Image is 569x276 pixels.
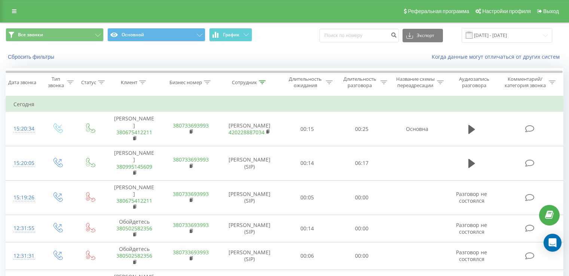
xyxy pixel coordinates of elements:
[13,249,33,263] div: 12:31:31
[280,180,334,215] td: 00:05
[334,112,389,146] td: 00:25
[173,156,209,163] a: 380733693993
[18,32,43,38] span: Все звонки
[116,197,152,204] a: 380675412211
[121,79,137,86] div: Клиент
[452,76,496,89] div: Аудиозапись разговора
[106,242,162,270] td: Обойдетесь
[482,8,531,14] span: Настройки профиля
[13,122,33,136] div: 15:20:34
[13,190,33,205] div: 15:19:26
[543,8,559,14] span: Выход
[229,129,264,136] a: 420228887034
[334,215,389,242] td: 00:00
[280,215,334,242] td: 00:14
[6,97,563,112] td: Сегодня
[396,76,435,89] div: Название схемы переадресации
[319,29,399,42] input: Поиск по номеру
[334,146,389,181] td: 06:17
[6,53,58,60] button: Сбросить фильтры
[334,242,389,270] td: 00:00
[456,190,487,204] span: Разговор не состоялся
[106,112,162,146] td: [PERSON_NAME]
[232,79,257,86] div: Сотрудник
[389,112,445,146] td: Основна
[47,76,65,89] div: Тип звонка
[287,76,324,89] div: Длительность ожидания
[219,180,280,215] td: [PERSON_NAME] (SIP)
[432,53,563,60] a: Когда данные могут отличаться от других систем
[219,112,280,146] td: [PERSON_NAME]
[116,225,152,232] a: 380502582356
[408,8,469,14] span: Реферальная программа
[173,122,209,129] a: 380733693993
[503,76,547,89] div: Комментарий/категория звонка
[106,180,162,215] td: [PERSON_NAME]
[116,252,152,259] a: 380502582356
[8,79,36,86] div: Дата звонка
[173,221,209,229] a: 380733693993
[544,234,562,252] div: Open Intercom Messenger
[456,249,487,263] span: Разговор не состоялся
[106,146,162,181] td: [PERSON_NAME]
[280,146,334,181] td: 00:14
[280,112,334,146] td: 00:15
[403,29,443,42] button: Экспорт
[116,129,152,136] a: 380675412211
[106,215,162,242] td: Обойдетесь
[13,156,33,171] div: 15:20:05
[173,249,209,256] a: 380733693993
[209,28,252,42] button: График
[13,221,33,236] div: 12:31:55
[173,190,209,197] a: 380733693993
[81,79,96,86] div: Статус
[107,28,205,42] button: Основной
[219,242,280,270] td: [PERSON_NAME] (SIP)
[334,180,389,215] td: 00:00
[280,242,334,270] td: 00:06
[223,32,239,37] span: График
[456,221,487,235] span: Разговор не состоялся
[6,28,104,42] button: Все звонки
[219,215,280,242] td: [PERSON_NAME] (SIP)
[116,163,152,170] a: 380995145609
[341,76,379,89] div: Длительность разговора
[169,79,202,86] div: Бизнес номер
[219,146,280,181] td: [PERSON_NAME] (SIP)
